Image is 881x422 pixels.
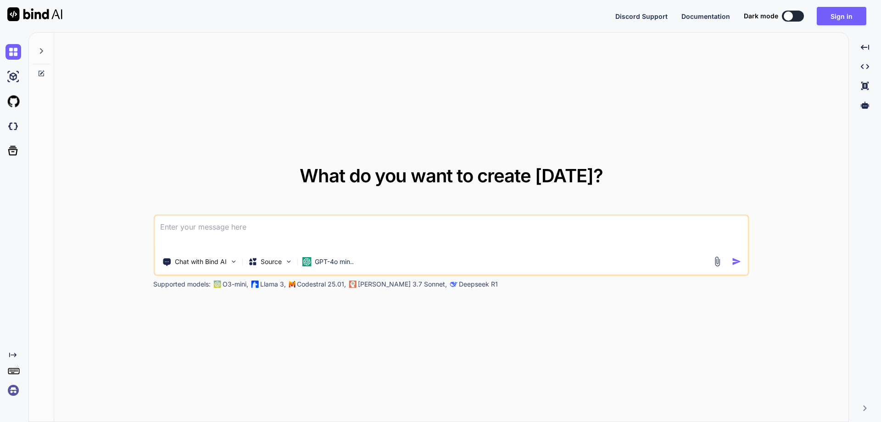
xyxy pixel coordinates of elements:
[6,118,21,134] img: darkCloudIdeIcon
[7,7,62,21] img: Bind AI
[6,69,21,84] img: ai-studio
[213,281,221,288] img: GPT-4
[712,256,723,267] img: attachment
[6,383,21,398] img: signin
[358,280,447,289] p: [PERSON_NAME] 3.7 Sonnet,
[450,281,457,288] img: claude
[261,257,282,266] p: Source
[681,11,730,21] button: Documentation
[315,257,354,266] p: GPT-4o min..
[744,11,778,21] span: Dark mode
[732,257,742,266] img: icon
[615,11,668,21] button: Discord Support
[223,280,248,289] p: O3-mini,
[284,258,292,265] img: Pick Models
[349,281,356,288] img: claude
[300,164,603,187] span: What do you want to create [DATE]?
[6,94,21,109] img: githubLight
[817,7,866,25] button: Sign in
[229,258,237,265] img: Pick Tools
[459,280,498,289] p: Deepseek R1
[260,280,286,289] p: Llama 3,
[289,281,295,287] img: Mistral-AI
[615,12,668,20] span: Discord Support
[251,281,258,288] img: Llama2
[153,280,211,289] p: Supported models:
[175,257,227,266] p: Chat with Bind AI
[681,12,730,20] span: Documentation
[6,44,21,60] img: chat
[302,257,311,266] img: GPT-4o mini
[297,280,346,289] p: Codestral 25.01,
